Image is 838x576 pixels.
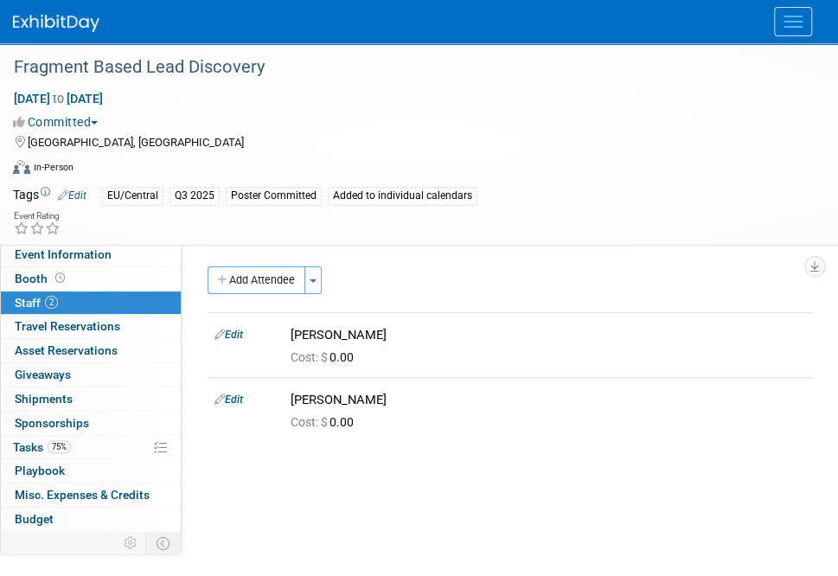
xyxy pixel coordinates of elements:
span: 0.00 [291,415,361,429]
a: Budget [1,508,181,531]
a: Staff2 [1,291,181,315]
div: In-Person [33,161,74,174]
a: Booth [1,267,181,291]
span: Tasks [13,440,71,454]
td: Toggle Event Tabs [146,532,182,554]
img: Format-Inperson.png [13,160,30,174]
img: ExhibitDay [13,15,99,32]
span: to [50,92,67,106]
a: Playbook [1,459,181,483]
a: Tasks75% [1,436,181,459]
div: Added to individual calendars [328,187,477,205]
a: Giveaways [1,363,181,387]
span: Event Information [15,247,112,261]
div: EU/Central [102,187,163,205]
a: Travel Reservations [1,315,181,338]
span: [GEOGRAPHIC_DATA], [GEOGRAPHIC_DATA] [28,136,244,149]
a: Sponsorships [1,412,181,435]
span: Cost: $ [291,415,329,429]
div: [PERSON_NAME] [291,327,805,343]
a: Edit [58,189,86,202]
span: 2 [45,296,58,309]
div: Poster Committed [226,187,322,205]
span: Shipments [15,392,73,406]
a: Event Information [1,243,181,266]
span: 75% [48,440,71,453]
div: Fragment Based Lead Discovery [8,52,803,83]
a: Edit [214,329,243,341]
div: [PERSON_NAME] [291,392,805,408]
a: Asset Reservations [1,339,181,362]
span: Cost: $ [291,350,329,364]
button: Menu [774,7,812,36]
div: Event Format [13,157,816,183]
span: [DATE] [DATE] [13,91,104,106]
span: Travel Reservations [15,319,120,333]
button: Committed [13,113,105,131]
span: Misc. Expenses & Credits [15,488,150,502]
span: Budget [15,512,54,526]
span: Booth not reserved yet [52,272,68,285]
span: Giveaways [15,368,71,381]
button: Add Attendee [208,266,305,294]
div: Q3 2025 [170,187,220,205]
span: Sponsorships [15,416,89,430]
span: Playbook [15,464,65,477]
div: Event Rating [14,212,61,221]
td: Tags [13,186,86,206]
span: Staff [15,296,58,310]
a: Edit [214,394,243,406]
td: Personalize Event Tab Strip [116,532,146,554]
span: Asset Reservations [15,343,118,357]
span: Booth [15,272,68,285]
span: 0.00 [291,350,361,364]
a: Misc. Expenses & Credits [1,483,181,507]
a: Shipments [1,387,181,411]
